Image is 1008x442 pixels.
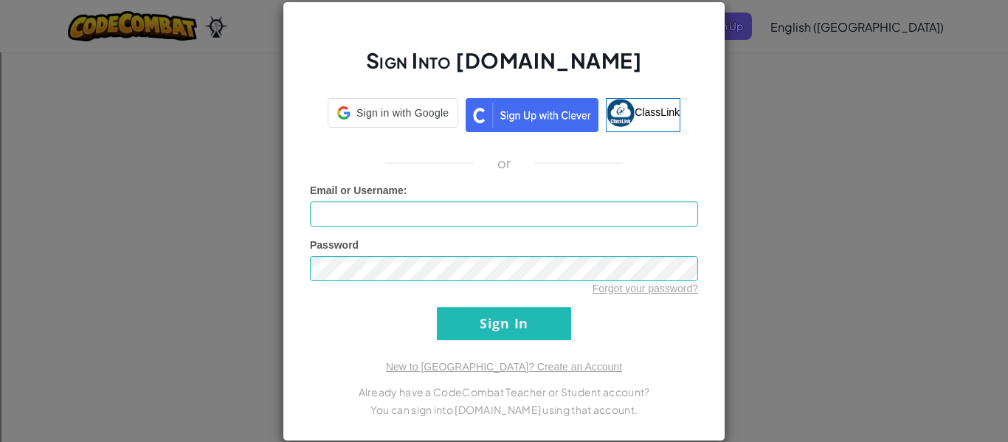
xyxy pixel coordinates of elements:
span: Password [310,239,359,251]
a: Sign in with Google [328,98,458,132]
a: Forgot your password? [593,283,698,294]
label: : [310,183,407,198]
div: Options [6,59,1002,72]
span: ClassLink [635,106,680,117]
div: Rename [6,86,1002,99]
div: Delete [6,46,1002,59]
a: New to [GEOGRAPHIC_DATA]? Create an Account [386,361,622,373]
p: You can sign into [DOMAIN_NAME] using that account. [310,401,698,418]
h2: Sign Into [DOMAIN_NAME] [310,46,698,89]
div: Move To ... [6,99,1002,112]
img: clever_sso_button@2x.png [466,98,598,132]
div: Sort New > Old [6,19,1002,32]
input: Sign In [437,307,571,340]
div: Sign in with Google [328,98,458,128]
p: Already have a CodeCombat Teacher or Student account? [310,383,698,401]
span: Email or Username [310,184,404,196]
div: Move To ... [6,32,1002,46]
img: classlink-logo-small.png [607,99,635,127]
div: Sort A > Z [6,6,1002,19]
div: Sign out [6,72,1002,86]
span: Sign in with Google [356,106,449,120]
p: or [497,154,511,172]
